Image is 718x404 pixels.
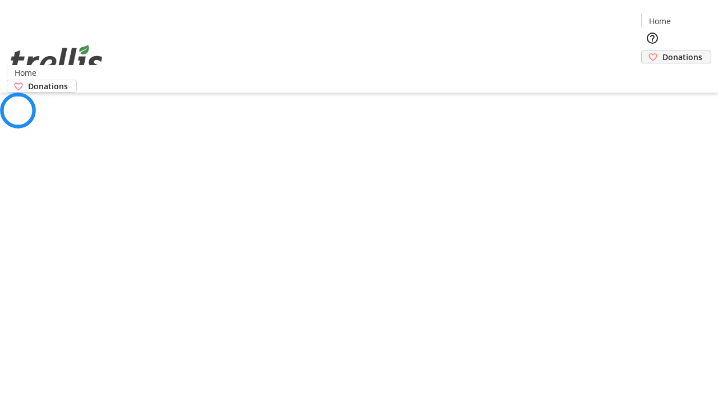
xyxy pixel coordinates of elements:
[7,33,107,89] img: Orient E2E Organization m8b8QOTwRL's Logo
[28,80,68,92] span: Donations
[641,63,664,86] button: Cart
[642,15,678,27] a: Home
[641,50,711,63] a: Donations
[649,15,671,27] span: Home
[7,80,77,93] a: Donations
[662,51,702,63] span: Donations
[7,67,43,79] a: Home
[15,67,36,79] span: Home
[641,27,664,49] button: Help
